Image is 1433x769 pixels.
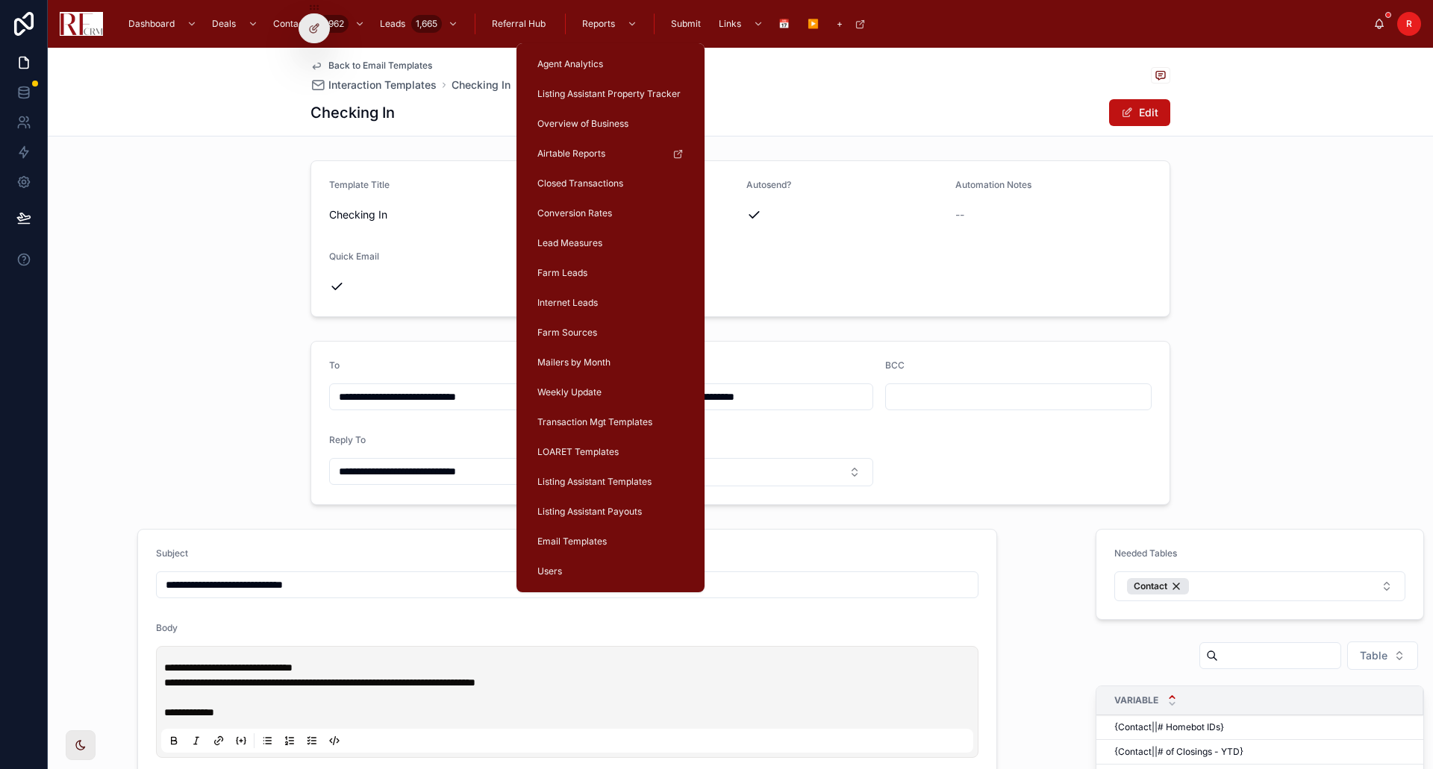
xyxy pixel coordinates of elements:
a: Airtable Reports [525,140,696,167]
a: Reports [575,10,645,37]
h1: Checking In [310,102,395,123]
span: {Contact||# Homebot IDs} [1114,721,1224,733]
span: Airtable Reports [537,148,605,160]
span: Template Title [329,179,390,190]
a: Deals [205,10,266,37]
img: App logo [60,12,103,36]
a: Referral Hub [484,10,556,37]
span: Overview of Business [537,118,628,130]
span: Agent Analytics [537,58,603,70]
a: Dashboard [121,10,205,37]
a: Email Templates [525,528,696,555]
span: Body [156,622,178,633]
span: Internet Leads [537,297,598,309]
span: Listing Assistant Property Tracker [537,88,681,100]
span: Interaction Templates [328,78,437,92]
a: Lead Measures [525,230,696,257]
span: Autosend? [746,179,791,190]
span: Automation Notes [955,179,1031,190]
span: R [1406,18,1412,30]
span: -- [955,207,964,222]
span: Checking In [329,207,526,222]
a: Checking In [452,78,511,92]
a: Listing Assistant Payouts [525,498,696,525]
a: ▶️ [800,10,829,37]
span: Transaction Mgt Templates [537,416,652,428]
div: 7,962 [317,15,349,33]
a: Closed Transactions [525,170,696,197]
span: Table [1360,648,1387,663]
a: Agent Analytics [525,51,696,78]
span: Quick Email [329,251,379,262]
span: ▶️ [808,18,819,30]
a: Contacts7,962 [266,10,372,37]
span: To [329,360,340,371]
a: Farm Sources [525,319,696,346]
div: 1,665 [411,15,442,33]
a: Listing Assistant Property Tracker [525,81,696,107]
span: LOARET Templates [537,446,619,458]
span: Links [719,18,741,30]
a: 📅 [771,10,800,37]
span: Subject [156,547,188,559]
span: Reports [582,18,615,30]
span: Mailers by Month [537,357,611,368]
span: 📅 [778,18,790,30]
span: Listing Assistant Payouts [537,506,642,518]
span: Contact [1134,580,1167,592]
span: + [837,18,843,30]
span: Needed Tables [1114,547,1177,559]
span: Listing Assistant Templates [537,476,652,488]
span: Back to Email Templates [328,60,432,72]
a: Farm Leads [525,260,696,286]
span: Users [537,565,562,577]
button: Edit [1109,99,1170,126]
a: Overview of Business [525,110,696,137]
a: Transaction Mgt Templates [525,409,696,436]
button: Select Button [1114,571,1405,601]
button: Unselect 3 [1127,578,1189,594]
span: Lead Measures [537,237,602,249]
a: + [829,10,873,37]
span: Leads [380,18,405,30]
a: Conversion Rates [525,200,696,227]
a: Listing Assistant Templates [525,468,696,495]
span: Reply To [329,434,366,445]
button: Select Button [608,458,874,486]
a: Mailers by Month [525,349,696,376]
span: Weekly Update [537,386,602,398]
a: Users [525,558,696,585]
span: Conversion Rates [537,207,612,219]
span: Dashboard [128,18,175,30]
button: Select Button [1347,641,1418,670]
span: Contacts [273,18,311,30]
div: scrollable content [115,7,1373,40]
span: Farm Leads [537,267,587,279]
a: Leads1,665 [372,10,466,37]
span: BCC [885,360,905,371]
a: Links [711,10,771,37]
span: Variable [1114,694,1158,706]
a: Weekly Update [525,379,696,406]
span: Closed Transactions [537,178,623,189]
a: Interaction Templates [310,78,437,92]
span: Email Templates [537,536,607,547]
span: Submit [671,18,701,30]
span: Farm Sources [537,327,597,339]
span: {Contact||# of Closings - YTD} [1114,746,1243,758]
a: Back to Email Templates [310,60,432,72]
span: Deals [212,18,236,30]
a: Internet Leads [525,289,696,316]
a: Submit [664,10,711,37]
span: Referral Hub [492,18,546,30]
a: LOARET Templates [525,439,696,465]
